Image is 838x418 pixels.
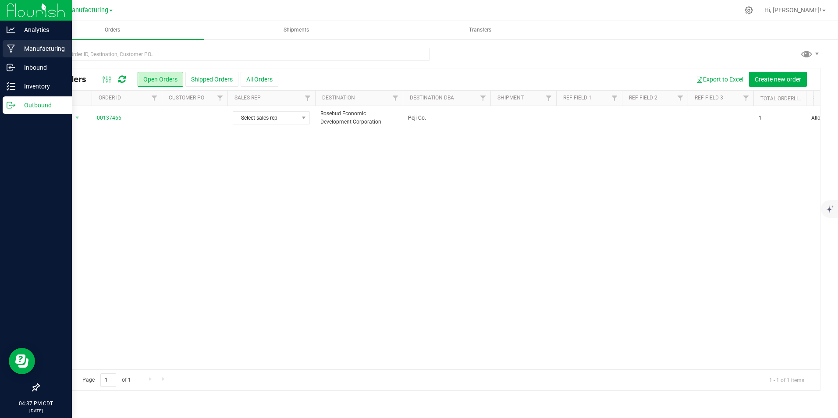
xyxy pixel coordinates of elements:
[9,348,35,374] iframe: Resource center
[749,72,807,87] button: Create new order
[15,81,68,92] p: Inventory
[21,21,204,39] a: Orders
[813,95,832,101] a: Status
[7,101,15,110] inline-svg: Outbound
[542,91,556,106] a: Filter
[301,91,315,106] a: Filter
[4,400,68,407] p: 04:37 PM CDT
[39,48,430,61] input: Search Order ID, Destination, Customer PO...
[75,373,138,387] span: Page of 1
[15,43,68,54] p: Manufacturing
[739,91,753,106] a: Filter
[410,95,454,101] a: Destination DBA
[169,95,204,101] a: Customer PO
[322,95,355,101] a: Destination
[66,7,108,14] span: Manufacturing
[15,62,68,73] p: Inbound
[205,21,387,39] a: Shipments
[99,95,121,101] a: Order ID
[476,91,490,106] a: Filter
[673,91,688,106] a: Filter
[764,7,821,14] span: Hi, [PERSON_NAME]!
[497,95,524,101] a: Shipment
[695,95,723,101] a: Ref Field 3
[185,72,238,87] button: Shipped Orders
[97,114,121,122] a: 00137466
[7,82,15,91] inline-svg: Inventory
[690,72,749,87] button: Export to Excel
[563,95,592,101] a: Ref Field 1
[607,91,622,106] a: Filter
[4,407,68,414] p: [DATE]
[7,63,15,72] inline-svg: Inbound
[457,26,503,34] span: Transfers
[272,26,321,34] span: Shipments
[138,72,183,87] button: Open Orders
[233,112,298,124] span: Select sales rep
[241,72,278,87] button: All Orders
[15,100,68,110] p: Outbound
[762,373,811,386] span: 1 - 1 of 1 items
[15,25,68,35] p: Analytics
[755,76,801,83] span: Create new order
[389,21,572,39] a: Transfers
[72,112,83,124] span: select
[760,96,808,102] a: Total Orderlines
[388,91,403,106] a: Filter
[213,91,227,106] a: Filter
[629,95,657,101] a: Ref Field 2
[234,95,261,101] a: Sales Rep
[743,6,754,14] div: Manage settings
[408,114,485,122] span: Peji Co.
[759,114,762,122] span: 1
[93,26,132,34] span: Orders
[7,44,15,53] inline-svg: Manufacturing
[100,373,116,387] input: 1
[320,110,398,126] span: Rosebud Economic Development Corporation
[147,91,162,106] a: Filter
[7,25,15,34] inline-svg: Analytics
